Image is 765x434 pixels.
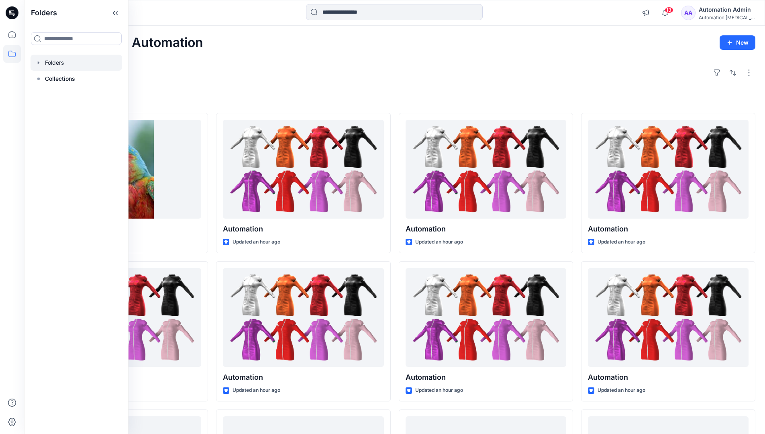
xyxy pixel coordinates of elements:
h4: Styles [34,95,755,105]
p: Automation [223,223,384,235]
p: Updated an hour ago [233,386,280,395]
p: Updated an hour ago [598,386,645,395]
p: Updated an hour ago [415,386,463,395]
a: Automation [223,120,384,219]
span: 13 [665,7,673,13]
button: New [720,35,755,50]
p: Automation [588,372,749,383]
a: Automation [588,268,749,367]
p: Updated an hour ago [598,238,645,246]
p: Updated an hour ago [415,238,463,246]
p: Collections [45,74,75,84]
p: Updated an hour ago [233,238,280,246]
p: Automation [406,372,566,383]
a: Automation [588,120,749,219]
p: Automation [406,223,566,235]
a: Automation [223,268,384,367]
p: Automation [223,372,384,383]
p: Automation [588,223,749,235]
a: Automation [406,268,566,367]
div: Automation Admin [699,5,755,14]
a: Automation [406,120,566,219]
div: Automation [MEDICAL_DATA]... [699,14,755,20]
div: AA [681,6,696,20]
